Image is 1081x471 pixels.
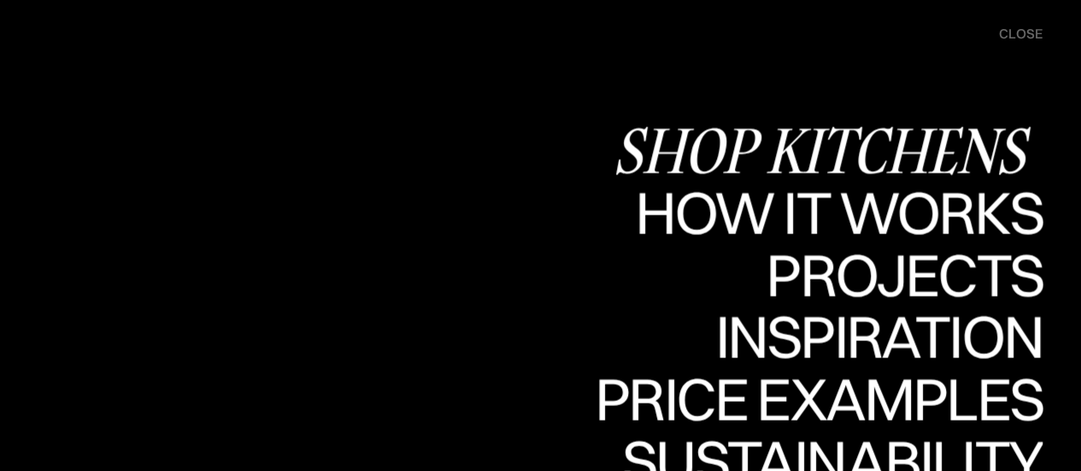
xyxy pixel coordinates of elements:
div: Inspiration [691,307,1043,367]
a: Price examplesPrice examples [595,369,1043,432]
div: Projects [766,244,1043,304]
div: Price examples [595,369,1043,429]
div: How it works [631,182,1043,242]
a: Shop Kitchens [613,120,1043,182]
a: How it worksHow it works [631,182,1043,244]
a: InspirationInspiration [691,307,1043,369]
div: How it works [631,242,1043,302]
div: menu [982,17,1043,51]
div: Shop Kitchens [613,120,1043,180]
a: ProjectsProjects [766,244,1043,307]
div: close [999,25,1043,44]
div: Projects [766,304,1043,364]
div: Inspiration [691,367,1043,427]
